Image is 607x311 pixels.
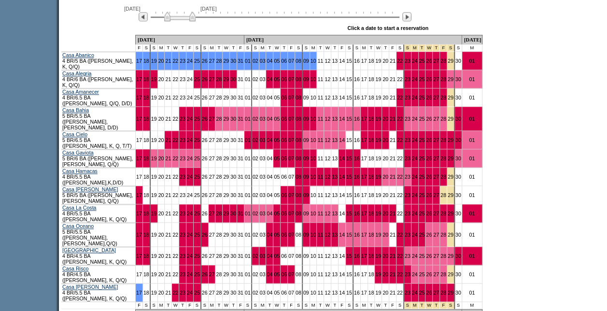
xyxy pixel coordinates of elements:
[238,58,243,64] a: 31
[136,155,142,161] a: 17
[448,58,453,64] a: 29
[216,116,222,122] a: 28
[274,137,280,143] a: 05
[382,116,388,122] a: 20
[390,95,395,100] a: 21
[158,58,164,64] a: 20
[288,137,294,143] a: 07
[187,174,193,180] a: 24
[311,58,316,64] a: 10
[209,137,215,143] a: 27
[202,58,208,64] a: 26
[455,116,461,122] a: 30
[209,58,215,64] a: 27
[62,71,91,76] a: Casa Alegria
[361,155,367,161] a: 17
[469,58,475,64] a: 01
[209,76,215,82] a: 27
[281,155,287,161] a: 06
[303,116,309,122] a: 09
[354,76,360,82] a: 16
[216,58,222,64] a: 28
[194,76,200,82] a: 25
[317,155,323,161] a: 11
[325,137,330,143] a: 12
[419,58,425,64] a: 25
[317,76,323,82] a: 11
[267,155,272,161] a: 04
[180,76,185,82] a: 23
[172,137,178,143] a: 22
[253,95,258,100] a: 02
[245,155,251,161] a: 01
[230,155,236,161] a: 30
[440,76,446,82] a: 28
[402,12,411,21] img: Next
[375,116,381,122] a: 19
[317,137,323,143] a: 11
[172,76,178,82] a: 22
[260,58,266,64] a: 03
[274,116,280,122] a: 05
[194,58,200,64] a: 25
[346,95,352,100] a: 15
[433,137,439,143] a: 27
[405,137,410,143] a: 23
[426,116,432,122] a: 26
[202,137,208,143] a: 26
[382,95,388,100] a: 20
[419,116,425,122] a: 25
[455,155,461,161] a: 30
[288,155,294,161] a: 07
[405,58,410,64] a: 23
[311,76,316,82] a: 10
[172,95,178,100] a: 22
[158,174,164,180] a: 20
[216,155,222,161] a: 28
[405,76,410,82] a: 23
[151,58,157,64] a: 19
[202,174,208,180] a: 26
[397,155,403,161] a: 22
[405,95,410,100] a: 23
[339,95,345,100] a: 14
[354,95,360,100] a: 16
[382,58,388,64] a: 20
[187,76,193,82] a: 24
[311,116,316,122] a: 10
[455,137,461,143] a: 30
[230,174,236,180] a: 30
[260,137,266,143] a: 03
[143,174,149,180] a: 18
[412,76,418,82] a: 24
[158,137,164,143] a: 20
[260,76,266,82] a: 03
[151,76,157,82] a: 19
[317,95,323,100] a: 11
[339,76,345,82] a: 14
[469,76,475,82] a: 01
[397,76,403,82] a: 22
[230,137,236,143] a: 30
[368,95,374,100] a: 18
[296,116,301,122] a: 08
[230,95,236,100] a: 30
[267,95,272,100] a: 04
[180,116,185,122] a: 23
[325,58,330,64] a: 12
[136,95,142,100] a: 17
[238,137,243,143] a: 31
[296,137,301,143] a: 08
[151,137,157,143] a: 19
[151,116,157,122] a: 19
[426,58,432,64] a: 26
[346,155,352,161] a: 15
[296,95,301,100] a: 08
[238,95,243,100] a: 31
[223,174,229,180] a: 29
[346,76,352,82] a: 15
[346,116,352,122] a: 15
[253,76,258,82] a: 02
[296,76,301,82] a: 08
[172,174,178,180] a: 22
